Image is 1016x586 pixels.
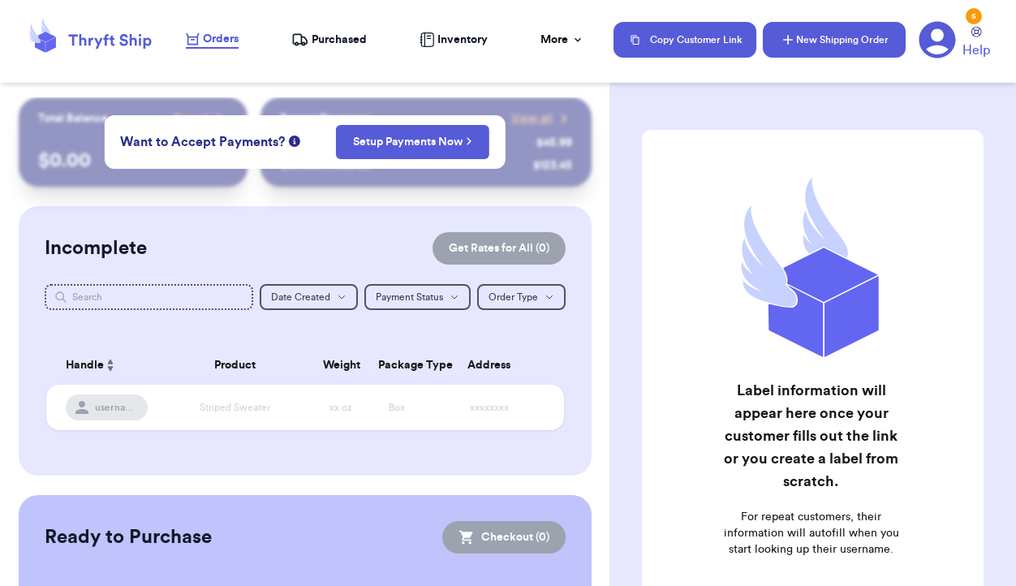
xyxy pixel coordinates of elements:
[157,346,313,385] th: Product
[260,284,358,310] button: Date Created
[717,509,905,558] p: For repeat customers, their information will autofill when you start looking up their username.
[376,292,443,302] span: Payment Status
[200,403,270,412] span: Striped Sweater
[511,110,572,127] a: View all
[329,403,352,412] span: xx oz
[45,524,212,550] h2: Ready to Purchase
[271,292,330,302] span: Date Created
[489,292,538,302] span: Order Type
[420,32,488,48] a: Inventory
[966,8,982,24] div: 5
[613,22,756,58] button: Copy Customer Link
[364,284,471,310] button: Payment Status
[336,125,489,159] button: Setup Payments Now
[353,134,472,150] a: Setup Payments Now
[291,32,367,48] a: Purchased
[312,32,367,48] span: Purchased
[186,31,239,49] a: Orders
[470,403,509,412] span: xxxxxxxx
[368,346,424,385] th: Package Type
[424,346,564,385] th: Address
[962,41,990,60] span: Help
[38,148,228,174] p: $ 0.00
[763,22,906,58] button: New Shipping Order
[280,110,370,127] p: Recent Payments
[437,32,488,48] span: Inventory
[536,135,572,151] div: $ 45.99
[174,110,209,127] span: Payout
[45,235,147,261] h2: Incomplete
[95,401,138,414] span: username
[433,232,566,265] button: Get Rates for All (0)
[477,284,566,310] button: Order Type
[511,110,553,127] span: View all
[45,284,253,310] input: Search
[442,521,566,554] button: Checkout (0)
[962,27,990,60] a: Help
[533,157,572,174] div: $ 123.45
[389,403,405,412] span: Box
[66,357,104,374] span: Handle
[313,346,369,385] th: Weight
[120,132,285,152] span: Want to Accept Payments?
[540,32,584,48] div: More
[38,110,108,127] p: Total Balance
[717,379,905,493] h2: Label information will appear here once your customer fills out the link or you create a label fr...
[919,21,956,58] a: 5
[203,31,239,47] span: Orders
[174,110,228,127] a: Payout
[104,355,117,375] button: Sort ascending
